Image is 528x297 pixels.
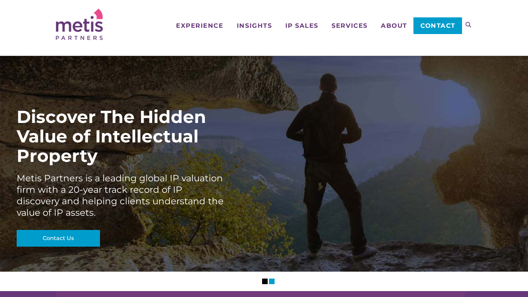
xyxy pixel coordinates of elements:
[56,9,103,40] img: Metis Partners
[269,279,275,284] li: Slider Page 2
[413,17,462,34] a: Contact
[420,23,455,29] span: Contact
[17,107,225,166] div: Discover The Hidden Value of Intellectual Property
[332,23,367,29] span: Services
[381,23,407,29] span: About
[262,279,268,284] li: Slider Page 1
[176,23,223,29] span: Experience
[17,230,100,247] a: Contact Us
[17,173,225,218] div: Metis Partners is a leading global IP valuation firm with a 20-year track record of IP discovery ...
[285,23,318,29] span: IP Sales
[237,23,272,29] span: Insights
